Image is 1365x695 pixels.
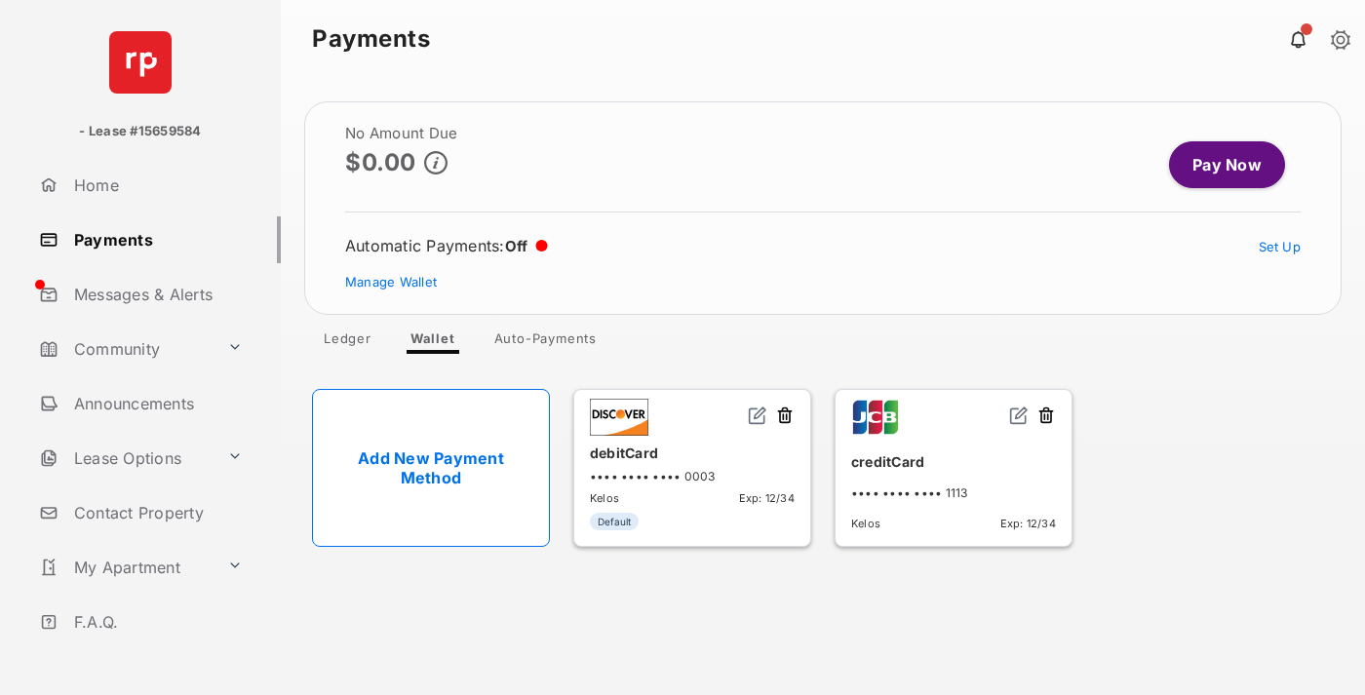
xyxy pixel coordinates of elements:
[79,122,201,141] p: - Lease #15659584
[31,162,281,209] a: Home
[1000,517,1056,530] span: Exp: 12/34
[590,469,795,483] div: •••• •••• •••• 0003
[1009,405,1029,425] img: svg+xml;base64,PHN2ZyB2aWV3Qm94PSIwIDAgMjQgMjQiIHdpZHRoPSIxNiIgaGVpZ2h0PSIxNiIgZmlsbD0ibm9uZSIgeG...
[590,491,619,505] span: Kelos
[31,380,281,427] a: Announcements
[31,271,281,318] a: Messages & Alerts
[345,236,548,255] div: Automatic Payments :
[312,389,550,547] a: Add New Payment Method
[31,489,281,536] a: Contact Property
[31,544,219,591] a: My Apartment
[345,274,437,290] a: Manage Wallet
[748,405,767,425] img: svg+xml;base64,PHN2ZyB2aWV3Qm94PSIwIDAgMjQgMjQiIHdpZHRoPSIxNiIgaGVpZ2h0PSIxNiIgZmlsbD0ibm9uZSIgeG...
[31,216,281,263] a: Payments
[312,27,430,51] strong: Payments
[31,598,281,645] a: F.A.Q.
[345,126,457,141] h2: No Amount Due
[479,330,612,354] a: Auto-Payments
[739,491,795,505] span: Exp: 12/34
[31,435,219,482] a: Lease Options
[31,326,219,372] a: Community
[109,31,172,94] img: svg+xml;base64,PHN2ZyB4bWxucz0iaHR0cDovL3d3dy53My5vcmcvMjAwMC9zdmciIHdpZHRoPSI2NCIgaGVpZ2h0PSI2NC...
[1259,239,1302,254] a: Set Up
[345,149,416,175] p: $0.00
[851,517,880,530] span: Kelos
[590,437,795,469] div: debitCard
[851,445,1056,478] div: creditCard
[505,237,528,255] span: Off
[308,330,387,354] a: Ledger
[395,330,471,354] a: Wallet
[851,485,1056,500] div: •••• •••• •••• 1113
